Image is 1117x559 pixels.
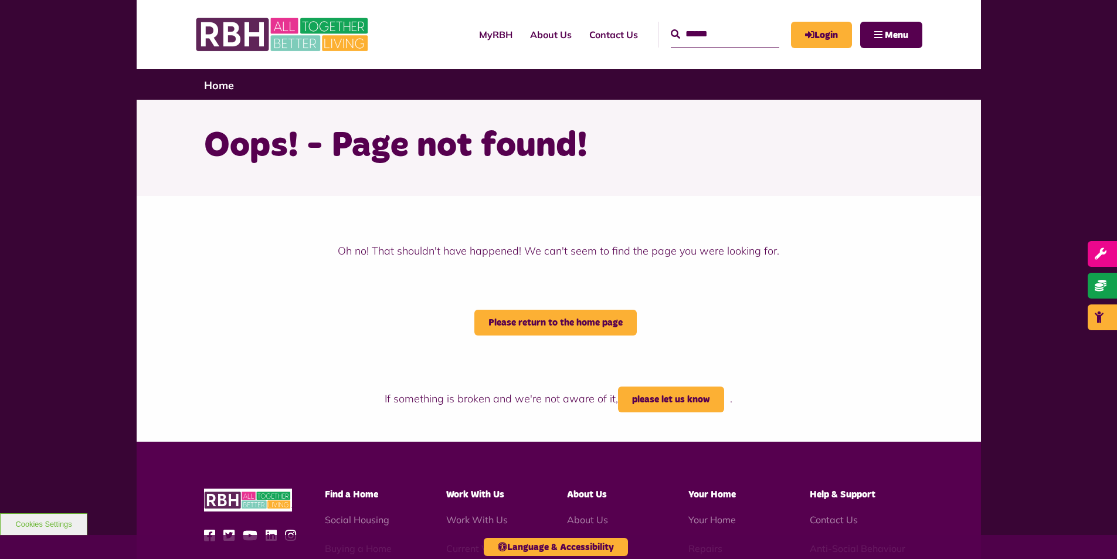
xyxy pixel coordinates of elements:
iframe: Netcall Web Assistant for live chat [1064,506,1117,559]
a: MyRBH [470,19,521,50]
span: Help & Support [810,490,875,499]
span: About Us [567,490,607,499]
span: Work With Us [446,490,504,499]
p: Oh no! That shouldn't have happened! We can't seem to find the page you were looking for. [195,243,922,259]
span: If something is broken and we're not aware of it, . [385,392,732,405]
a: Please return to the home page [474,310,637,336]
span: Your Home [688,490,736,499]
a: Work With Us [446,514,508,526]
a: Your Home [688,514,736,526]
a: MyRBH [791,22,852,48]
a: please let us know [618,387,724,412]
a: About Us [521,19,580,50]
a: Home [204,79,234,92]
img: RBH [204,489,292,511]
a: About Us [567,514,608,526]
a: Contact Us [580,19,647,50]
span: Menu [885,31,908,40]
a: Social Housing [325,514,389,526]
button: Navigation [860,22,922,48]
a: Contact Us [810,514,858,526]
h1: Oops! - Page not found! [204,123,914,169]
button: Language & Accessibility [484,538,628,556]
span: Find a Home [325,490,378,499]
img: RBH [195,12,371,57]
